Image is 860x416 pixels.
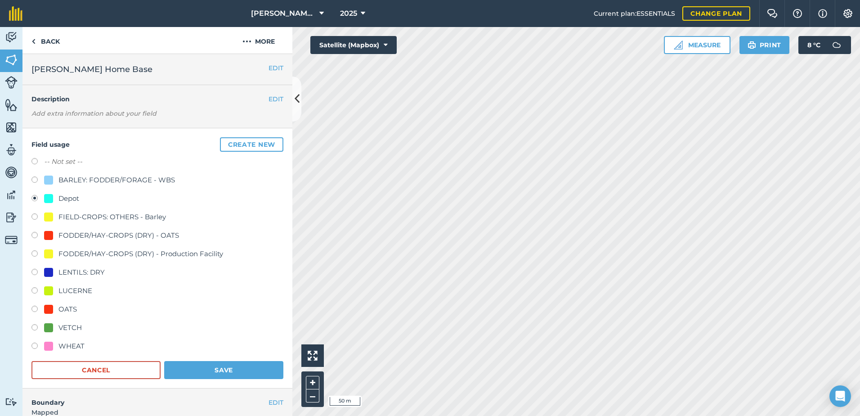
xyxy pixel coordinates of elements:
img: svg+xml;base64,PD94bWwgdmVyc2lvbj0iMS4wIiBlbmNvZGluZz0idXRmLTgiPz4KPCEtLSBHZW5lcmF0b3I6IEFkb2JlIE... [5,31,18,44]
div: LUCERNE [58,285,92,296]
button: Create new [220,137,283,152]
div: LENTILS: DRY [58,267,105,278]
img: svg+xml;base64,PHN2ZyB4bWxucz0iaHR0cDovL3d3dy53My5vcmcvMjAwMC9zdmciIHdpZHRoPSI1NiIgaGVpZ2h0PSI2MC... [5,98,18,112]
em: Add extra information about your field [31,109,157,118]
button: – [306,389,319,402]
img: svg+xml;base64,PD94bWwgdmVyc2lvbj0iMS4wIiBlbmNvZGluZz0idXRmLTgiPz4KPCEtLSBHZW5lcmF0b3I6IEFkb2JlIE... [5,211,18,224]
div: FODDER/HAY-CROPS (DRY) - Production Facility [58,249,223,259]
span: Current plan : ESSENTIALS [594,9,675,18]
div: BARLEY: FODDER/FORAGE - WBS [58,175,175,185]
img: fieldmargin Logo [9,6,22,21]
label: -- Not set -- [44,156,82,167]
h4: Field usage [31,137,283,152]
img: svg+xml;base64,PD94bWwgdmVyc2lvbj0iMS4wIiBlbmNvZGluZz0idXRmLTgiPz4KPCEtLSBHZW5lcmF0b3I6IEFkb2JlIE... [5,234,18,246]
img: svg+xml;base64,PHN2ZyB4bWxucz0iaHR0cDovL3d3dy53My5vcmcvMjAwMC9zdmciIHdpZHRoPSI1NiIgaGVpZ2h0PSI2MC... [5,121,18,134]
span: 2025 [340,8,357,19]
img: svg+xml;base64,PD94bWwgdmVyc2lvbj0iMS4wIiBlbmNvZGluZz0idXRmLTgiPz4KPCEtLSBHZW5lcmF0b3I6IEFkb2JlIE... [5,76,18,89]
div: VETCH [58,322,82,333]
div: FIELD-CROPS: OTHERS - Barley [58,212,166,222]
button: Measure [664,36,730,54]
img: svg+xml;base64,PD94bWwgdmVyc2lvbj0iMS4wIiBlbmNvZGluZz0idXRmLTgiPz4KPCEtLSBHZW5lcmF0b3I6IEFkb2JlIE... [5,398,18,406]
a: Change plan [682,6,750,21]
img: svg+xml;base64,PHN2ZyB4bWxucz0iaHR0cDovL3d3dy53My5vcmcvMjAwMC9zdmciIHdpZHRoPSIxNyIgaGVpZ2h0PSIxNy... [818,8,827,19]
div: Open Intercom Messenger [829,385,851,407]
img: svg+xml;base64,PD94bWwgdmVyc2lvbj0iMS4wIiBlbmNvZGluZz0idXRmLTgiPz4KPCEtLSBHZW5lcmF0b3I6IEFkb2JlIE... [5,188,18,202]
button: Print [739,36,790,54]
div: OATS [58,304,77,315]
button: EDIT [269,63,283,73]
img: A question mark icon [792,9,803,18]
img: Ruler icon [674,41,683,50]
img: Two speech bubbles overlapping with the left bubble in the forefront [767,9,778,18]
button: 8 °C [798,36,851,54]
div: WHEAT [58,341,85,352]
span: [PERSON_NAME] ASAHI PADDOCKS [251,8,316,19]
img: svg+xml;base64,PHN2ZyB4bWxucz0iaHR0cDovL3d3dy53My5vcmcvMjAwMC9zdmciIHdpZHRoPSI1NiIgaGVpZ2h0PSI2MC... [5,53,18,67]
button: Cancel [31,361,161,379]
img: svg+xml;base64,PHN2ZyB4bWxucz0iaHR0cDovL3d3dy53My5vcmcvMjAwMC9zdmciIHdpZHRoPSI5IiBoZWlnaHQ9IjI0Ii... [31,36,36,47]
span: [PERSON_NAME] Home Base [31,63,152,76]
button: More [225,27,292,54]
img: svg+xml;base64,PD94bWwgdmVyc2lvbj0iMS4wIiBlbmNvZGluZz0idXRmLTgiPz4KPCEtLSBHZW5lcmF0b3I6IEFkb2JlIE... [5,166,18,179]
button: EDIT [269,94,283,104]
button: EDIT [269,398,283,407]
img: svg+xml;base64,PHN2ZyB4bWxucz0iaHR0cDovL3d3dy53My5vcmcvMjAwMC9zdmciIHdpZHRoPSIyMCIgaGVpZ2h0PSIyNC... [242,36,251,47]
span: 8 ° C [807,36,820,54]
button: Satellite (Mapbox) [310,36,397,54]
div: FODDER/HAY-CROPS (DRY) - OATS [58,230,179,241]
button: Save [164,361,283,379]
img: svg+xml;base64,PD94bWwgdmVyc2lvbj0iMS4wIiBlbmNvZGluZz0idXRmLTgiPz4KPCEtLSBHZW5lcmF0b3I6IEFkb2JlIE... [5,143,18,157]
h4: Boundary [22,389,269,407]
h4: Description [31,94,283,104]
img: svg+xml;base64,PD94bWwgdmVyc2lvbj0iMS4wIiBlbmNvZGluZz0idXRmLTgiPz4KPCEtLSBHZW5lcmF0b3I6IEFkb2JlIE... [828,36,846,54]
img: A cog icon [842,9,853,18]
img: Four arrows, one pointing top left, one top right, one bottom right and the last bottom left [308,351,318,361]
a: Back [22,27,69,54]
button: + [306,376,319,389]
img: svg+xml;base64,PHN2ZyB4bWxucz0iaHR0cDovL3d3dy53My5vcmcvMjAwMC9zdmciIHdpZHRoPSIxOSIgaGVpZ2h0PSIyNC... [748,40,756,50]
div: Depot [58,193,79,204]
